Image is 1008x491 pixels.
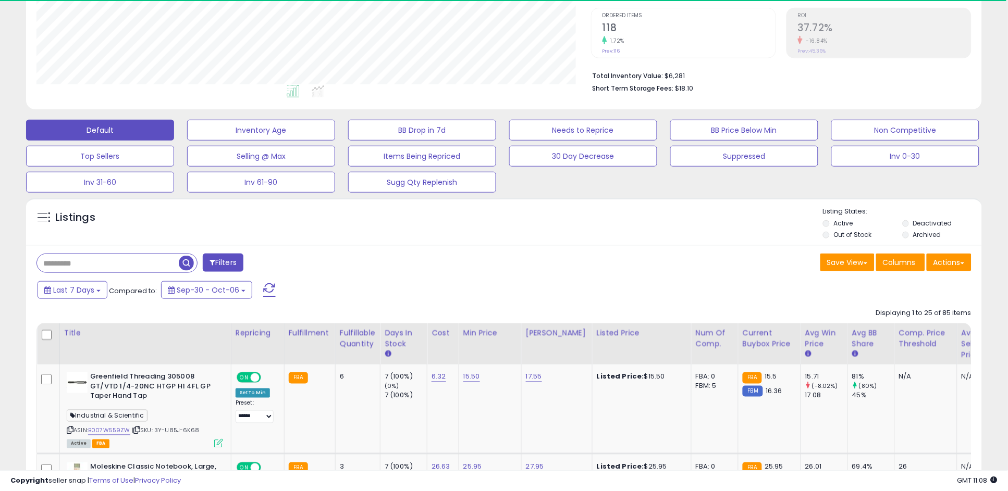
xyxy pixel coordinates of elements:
small: (80%) [859,382,877,391]
small: Prev: 45.36% [798,48,826,54]
div: Set To Min [236,388,271,398]
span: All listings currently available for purchase on Amazon [67,439,91,448]
a: 15.50 [463,372,480,382]
label: Active [834,219,853,228]
div: $15.50 [597,372,683,382]
button: Top Sellers [26,146,174,167]
small: -16.84% [803,37,828,45]
b: Greenfield Threading 305008 GT/VTD 1/4-20NC HTGP H1 4FL GP Taper Hand Tap [90,372,217,404]
span: FBA [92,439,110,448]
div: FBM: 5 [696,382,730,391]
b: Total Inventory Value: [593,71,663,80]
img: 31p1MbAN8TL._SL40_.jpg [67,372,88,393]
div: 45% [852,391,894,400]
div: Repricing [236,328,280,338]
small: 1.72% [607,37,625,45]
a: Terms of Use [89,475,133,485]
div: N/A [899,372,949,382]
div: 15.71 [805,372,847,382]
div: Current Buybox Price [743,328,796,349]
button: Filters [203,254,243,272]
small: FBA [289,372,308,384]
div: Avg Selling Price [962,328,1000,360]
div: FBA: 0 [696,372,730,382]
button: Items Being Repriced [348,146,496,167]
div: Cost [432,328,454,338]
button: Actions [927,254,972,271]
button: Non Competitive [831,120,979,141]
div: Listed Price [597,328,687,338]
span: $18.10 [675,83,694,93]
span: 16.36 [766,386,782,396]
button: Inventory Age [187,120,335,141]
span: ON [238,373,251,382]
div: Days In Stock [385,328,423,349]
button: Default [26,120,174,141]
button: 30 Day Decrease [509,146,657,167]
li: $6,281 [593,69,964,81]
div: Displaying 1 to 25 of 85 items [876,308,972,318]
button: Needs to Reprice [509,120,657,141]
div: Fulfillment [289,328,331,338]
small: Days In Stock. [385,349,391,359]
button: Sep-30 - Oct-06 [161,281,252,299]
span: Compared to: [109,286,157,296]
button: BB Price Below Min [670,120,818,141]
div: seller snap | | [10,476,181,486]
a: 6.32 [432,372,446,382]
span: Ordered Items [603,13,776,19]
span: Sep-30 - Oct-06 [177,285,239,295]
button: BB Drop in 7d [348,120,496,141]
label: Out of Stock [834,230,872,239]
strong: Copyright [10,475,48,485]
a: 17.55 [526,372,542,382]
button: Last 7 Days [38,281,107,299]
div: 6 [340,372,372,382]
button: Columns [876,254,925,271]
span: OFF [260,373,276,382]
span: Last 7 Days [53,285,94,295]
small: Avg BB Share. [852,349,858,359]
div: Avg BB Share [852,328,890,349]
small: (-8.02%) [812,382,838,391]
div: Fulfillable Quantity [340,328,376,349]
a: Privacy Policy [135,475,181,485]
b: Short Term Storage Fees: [593,84,674,93]
span: Columns [883,257,916,268]
div: Comp. Price Threshold [899,328,953,349]
span: 15.5 [765,372,777,382]
div: ASIN: [67,372,223,447]
div: 81% [852,372,894,382]
div: [PERSON_NAME] [526,328,588,338]
span: ROI [798,13,971,19]
small: Prev: 116 [603,48,620,54]
label: Archived [913,230,941,239]
button: Suppressed [670,146,818,167]
button: Save View [820,254,875,271]
h2: 118 [603,22,776,36]
div: 7 (100%) [385,372,427,382]
b: Listed Price: [597,372,644,382]
button: Selling @ Max [187,146,335,167]
div: Avg Win Price [805,328,843,349]
span: | SKU: 3Y-U85J-6K68 [132,426,199,435]
h5: Listings [55,210,95,225]
div: Preset: [236,400,276,423]
span: 2025-10-14 11:08 GMT [957,475,998,485]
div: Title [64,328,227,338]
label: Deactivated [913,219,952,228]
small: Avg Win Price. [805,349,812,359]
h2: 37.72% [798,22,971,36]
small: FBM [743,386,763,397]
button: Inv 31-60 [26,172,174,193]
small: FBA [743,372,762,384]
p: Listing States: [823,207,982,217]
button: Inv 0-30 [831,146,979,167]
button: Inv 61-90 [187,172,335,193]
span: Industrial & Scientific [67,410,147,422]
small: (0%) [385,382,399,391]
a: B007W559ZW [88,426,130,435]
div: Num of Comp. [696,328,734,349]
div: 7 (100%) [385,391,427,400]
div: N/A [962,372,996,382]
